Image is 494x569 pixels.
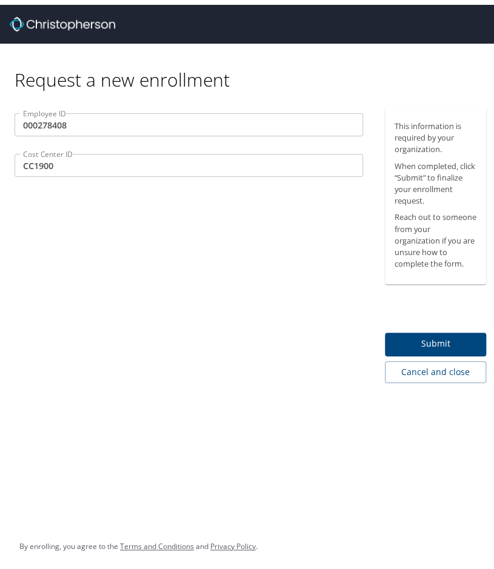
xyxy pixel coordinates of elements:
div: By enrolling, you agree to the and . [19,527,258,557]
input: EX: [15,149,363,172]
span: Submit [395,331,477,347]
span: Cancel and close [395,360,477,375]
p: This information is required by your organization. [395,116,477,151]
img: cbt logo [10,12,115,27]
p: When completed, click “Submit” to finalize your enrollment request. [395,156,477,202]
p: Reach out to someone from your organization if you are unsure how to complete the form. [395,207,477,265]
input: EX: 123456 [15,108,363,131]
button: Cancel and close [385,356,487,379]
a: Privacy Policy [210,536,256,547]
a: Terms and Conditions [120,536,194,547]
button: Submit [385,328,487,351]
